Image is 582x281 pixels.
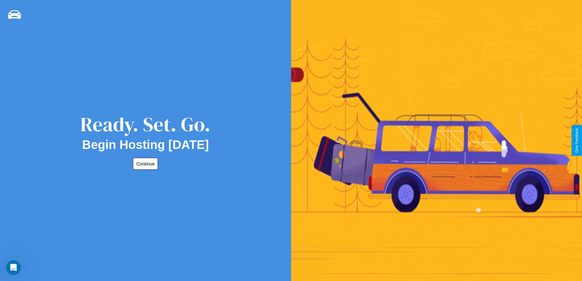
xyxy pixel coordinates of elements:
[6,260,21,275] iframe: Intercom live chat
[575,128,579,153] div: Give Feedback
[80,111,210,138] div: Ready. Set. Go.
[82,138,209,152] h2: Begin Hosting [DATE]
[133,158,158,170] button: Continue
